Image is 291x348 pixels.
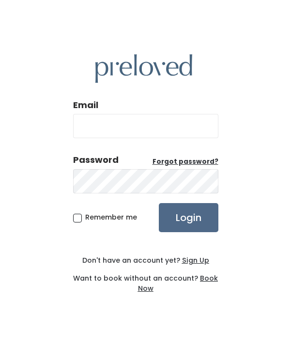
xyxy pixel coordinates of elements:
u: Sign Up [182,255,209,265]
a: Forgot password? [153,157,218,167]
u: Forgot password? [153,157,218,166]
span: Remember me [85,212,137,222]
div: Don't have an account yet? [73,255,218,266]
label: Email [73,99,98,111]
a: Sign Up [180,255,209,265]
a: Book Now [138,273,218,293]
input: Login [159,203,218,232]
img: preloved logo [95,54,192,83]
div: Password [73,154,119,166]
div: Want to book without an account? [73,266,218,294]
